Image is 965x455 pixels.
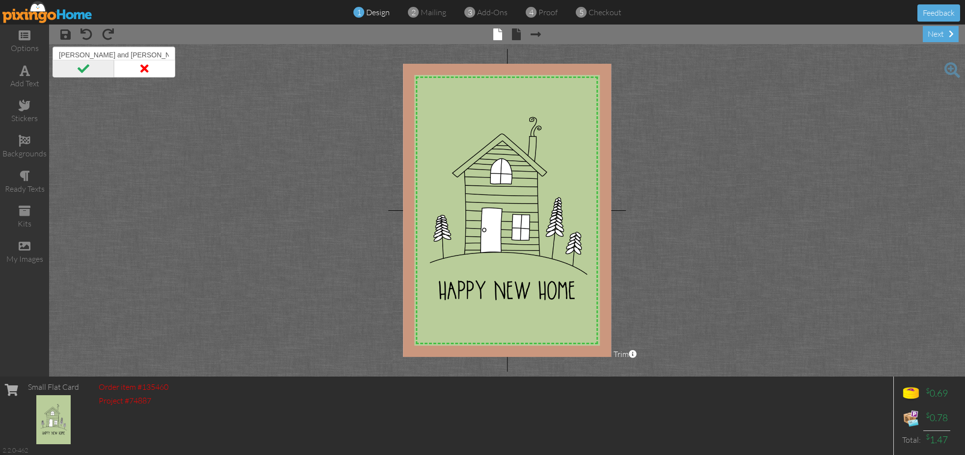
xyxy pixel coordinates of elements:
div: 2.2.0-462 [2,446,28,455]
img: pixingo logo [2,1,93,23]
img: points-icon.png [901,384,921,404]
span: 1 [357,7,361,18]
div: next [923,26,959,42]
td: 1.47 [923,430,950,449]
span: Trim [614,349,637,360]
button: Feedback [917,4,960,22]
img: expense-icon.png [901,408,921,428]
td: Total: [899,430,923,449]
span: design [366,7,390,17]
sup: $ [926,386,930,395]
span: 5 [579,7,584,18]
td: 0.69 [923,381,950,406]
span: 3 [468,7,472,18]
span: 4 [529,7,534,18]
span: mailing [421,7,446,17]
sup: $ [926,411,930,419]
span: add-ons [477,7,508,17]
div: Small Flat Card [28,381,79,393]
sup: $ [926,432,930,441]
span: proof [538,7,558,17]
div: Project #74887 [99,395,168,406]
div: Order item #135460 [99,381,168,393]
td: 0.78 [923,406,950,430]
img: 135460-1-1757201613281-6cfc68eb32bc392c-qa.jpg [36,395,71,444]
span: checkout [589,7,621,17]
span: 2 [411,7,416,18]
